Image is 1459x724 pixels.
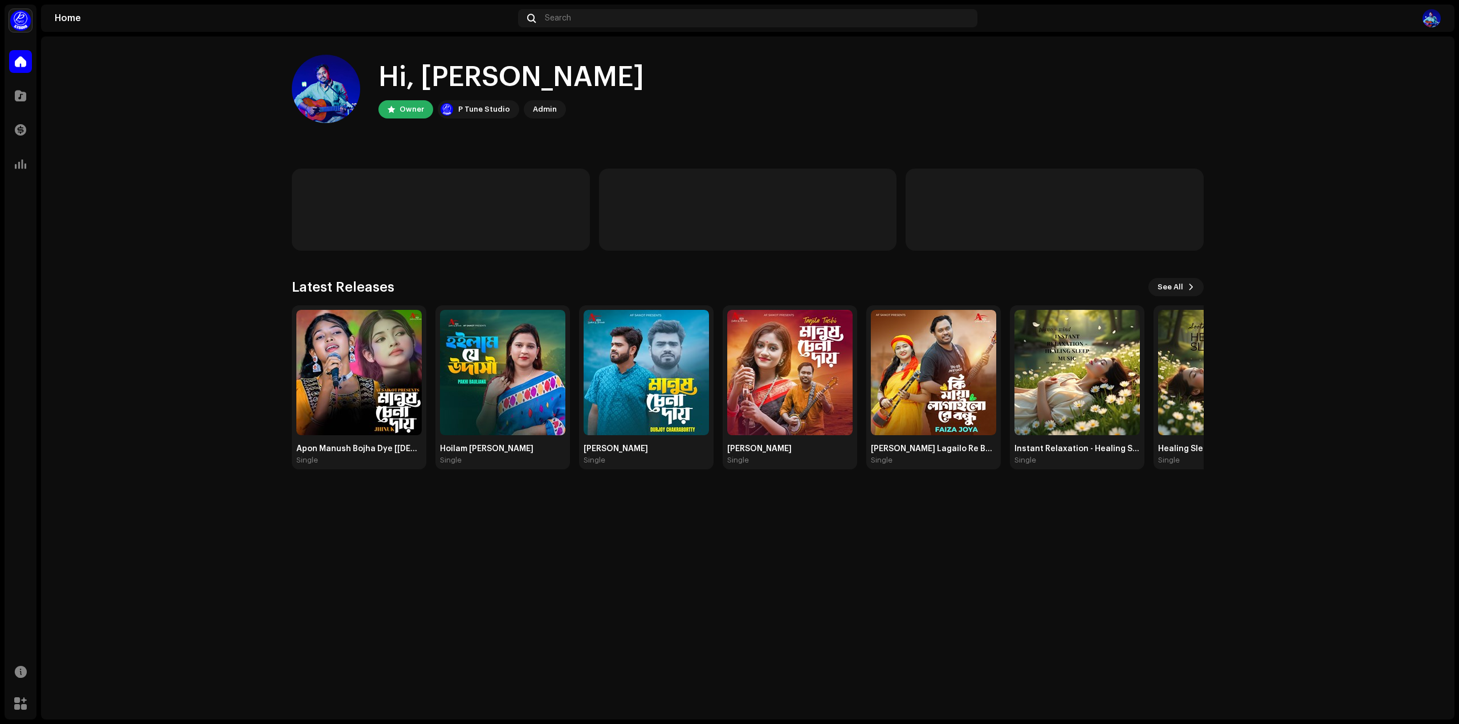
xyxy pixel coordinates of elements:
div: Single [727,456,749,465]
div: [PERSON_NAME] [584,444,709,453]
div: Owner [400,103,424,116]
div: Single [1158,456,1180,465]
div: [PERSON_NAME] Lagailo Re Bondhu [871,444,996,453]
div: Home [55,14,513,23]
img: f3c72b56-237f-4d94-b3ee-81c17ed78610 [727,310,853,435]
img: 741a6427-61bf-417f-9b34-8adf0c8a8461 [584,310,709,435]
div: Hi, [PERSON_NAME] [378,59,644,96]
div: Single [871,456,892,465]
img: f7c0a472-e3fc-486d-9faf-cd02d7c1a82d [1423,9,1441,27]
img: 6b209767-daec-4615-b36d-4ffc029e34d6 [1014,310,1140,435]
div: Hoilam [PERSON_NAME] [440,444,565,453]
img: a1dd4b00-069a-4dd5-89ed-38fbdf7e908f [9,9,32,32]
img: f7c0a472-e3fc-486d-9faf-cd02d7c1a82d [292,55,360,123]
div: Single [296,456,318,465]
div: Single [1014,456,1036,465]
span: See All [1158,276,1183,298]
span: Search [545,14,571,23]
div: P Tune Studio [458,103,510,116]
h3: Latest Releases [292,278,394,296]
img: 1cc1ac14-4fe0-4664-9ae4-4b5430195b97 [440,310,565,435]
div: Single [584,456,605,465]
img: 512e36c6-d149-45e3-8ff5-584cfd251c4d [1158,310,1283,435]
img: d669522f-78e5-4eea-adb4-336bb504241b [296,310,422,435]
div: Apon Manush Bojha Dye [[DEMOGRAPHIC_DATA] Version] [296,444,422,453]
img: a1dd4b00-069a-4dd5-89ed-38fbdf7e908f [440,103,454,116]
div: [PERSON_NAME] [727,444,853,453]
div: Single [440,456,462,465]
div: Healing Sleep Music [1158,444,1283,453]
div: Admin [533,103,557,116]
button: See All [1148,278,1204,296]
div: Instant Relaxation - Healing Sleep Music [1014,444,1140,453]
img: 64972d14-9589-45f9-8052-c060f13d6caa [871,310,996,435]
